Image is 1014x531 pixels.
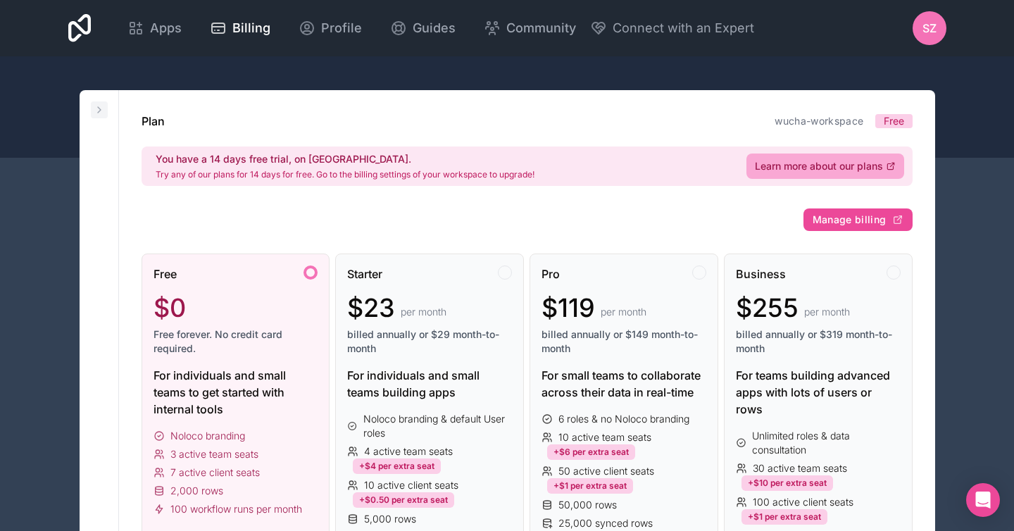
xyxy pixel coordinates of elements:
div: +$10 per extra seat [741,475,833,491]
div: Open Intercom Messenger [966,483,1000,517]
span: 6 roles & no Noloco branding [558,412,689,426]
div: +$1 per extra seat [547,478,633,494]
span: Noloco branding [170,429,245,443]
span: 7 active client seats [170,466,260,480]
span: Starter [347,265,382,282]
span: $119 [542,294,595,322]
a: Guides [379,13,467,44]
span: Billing [232,18,270,38]
a: Billing [199,13,282,44]
span: $23 [347,294,395,322]
a: Apps [116,13,193,44]
button: Manage billing [803,208,913,231]
span: Profile [321,18,362,38]
span: per month [401,305,446,319]
span: 4 active team seats [364,444,453,458]
div: For individuals and small teams to get started with internal tools [154,367,318,418]
span: 5,000 rows [364,512,416,526]
div: +$6 per extra seat [547,444,635,460]
div: +$4 per extra seat [353,458,441,474]
div: +$0.50 per extra seat [353,492,454,508]
span: 3 active team seats [170,447,258,461]
span: billed annually or $319 month-to-month [736,327,901,356]
span: 10 active client seats [364,478,458,492]
span: Connect with an Expert [613,18,754,38]
h1: Plan [142,113,165,130]
span: SZ [922,20,937,37]
span: Noloco branding & default User roles [363,412,512,440]
a: wucha-workspace [775,115,863,127]
div: For small teams to collaborate across their data in real-time [542,367,706,401]
div: For individuals and small teams building apps [347,367,512,401]
span: 30 active team seats [753,461,847,475]
p: Try any of our plans for 14 days for free. Go to the billing settings of your workspace to upgrade! [156,169,534,180]
a: Community [472,13,587,44]
span: 10 active team seats [558,430,651,444]
a: Learn more about our plans [746,154,904,179]
span: Unlimited roles & data consultation [752,429,900,457]
span: Free forever. No credit card required. [154,327,318,356]
span: 50,000 rows [558,498,617,512]
span: billed annually or $29 month-to-month [347,327,512,356]
a: Profile [287,13,373,44]
span: 2,000 rows [170,484,223,498]
button: Connect with an Expert [590,18,754,38]
span: $255 [736,294,799,322]
span: Community [506,18,576,38]
span: Guides [413,18,456,38]
span: $0 [154,294,186,322]
span: billed annually or $149 month-to-month [542,327,706,356]
h2: You have a 14 days free trial, on [GEOGRAPHIC_DATA]. [156,152,534,166]
span: 100 workflow runs per month [170,502,302,516]
span: Manage billing [813,213,887,226]
span: Pro [542,265,560,282]
span: Business [736,265,786,282]
span: 100 active client seats [753,495,853,509]
span: Free [884,114,904,128]
span: Apps [150,18,182,38]
span: per month [601,305,646,319]
span: Learn more about our plans [755,159,883,173]
span: 25,000 synced rows [558,516,653,530]
span: 50 active client seats [558,464,654,478]
div: +$1 per extra seat [741,509,827,525]
div: For teams building advanced apps with lots of users or rows [736,367,901,418]
span: per month [804,305,850,319]
span: Free [154,265,177,282]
